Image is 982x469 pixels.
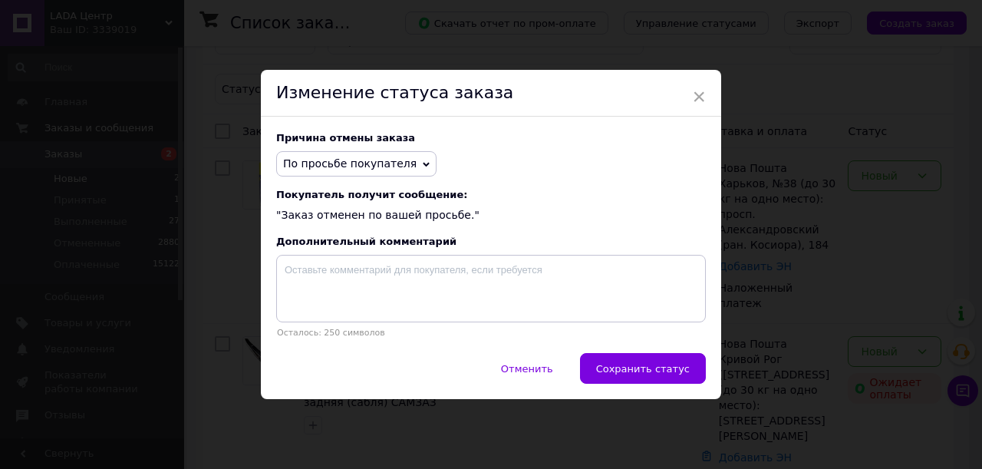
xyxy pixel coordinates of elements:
[580,353,706,384] button: Сохранить статус
[596,363,690,375] span: Сохранить статус
[283,157,417,170] span: По просьбе покупателя
[276,236,706,247] div: Дополнительный комментарий
[276,132,706,144] div: Причина отмены заказа
[485,353,569,384] button: Отменить
[261,70,721,117] div: Изменение статуса заказа
[276,189,706,223] div: "Заказ отменен по вашей просьбе."
[276,328,706,338] p: Осталось: 250 символов
[276,189,706,200] span: Покупатель получит сообщение:
[692,84,706,110] span: ×
[501,363,553,375] span: Отменить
